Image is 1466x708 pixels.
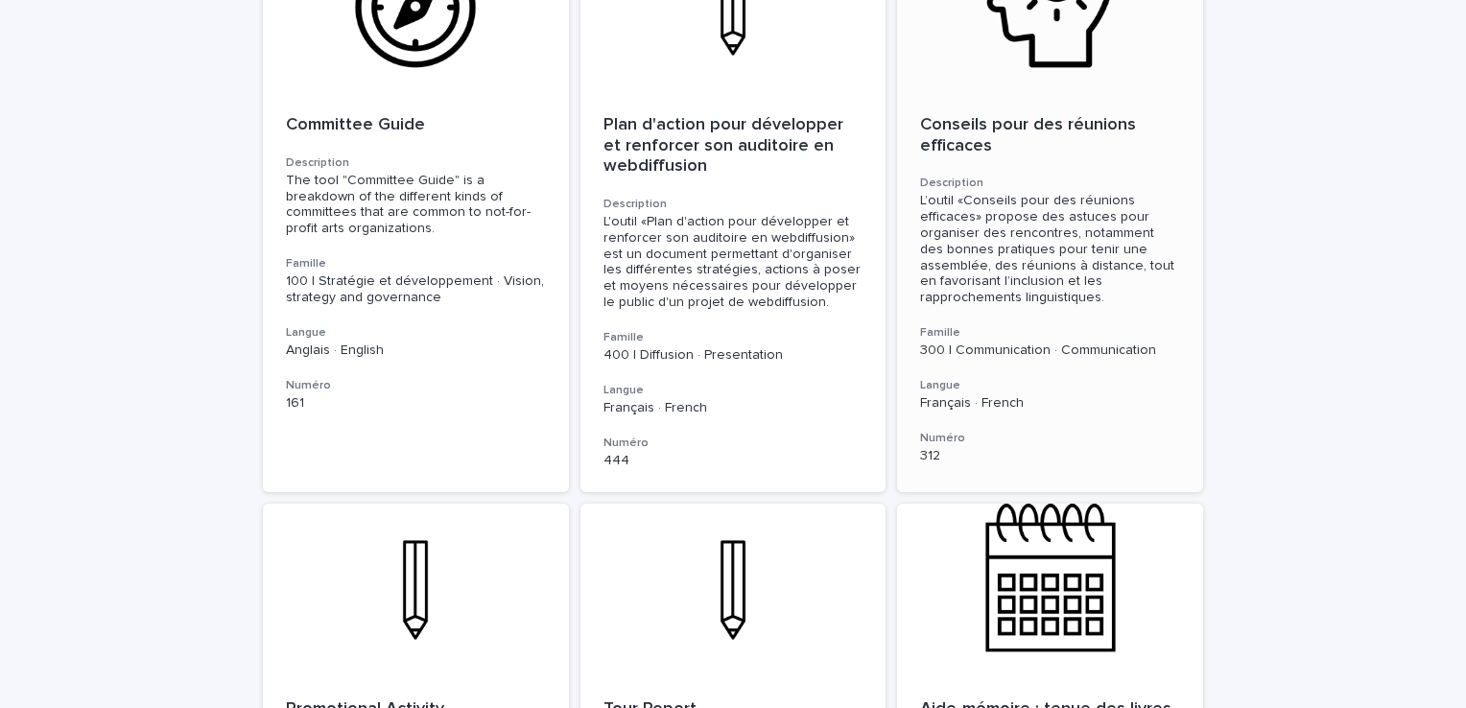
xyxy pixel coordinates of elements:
h3: Langue [286,325,546,341]
h3: Numéro [920,431,1180,446]
h3: Description [603,197,863,212]
h3: Numéro [286,378,546,393]
h3: Description [920,176,1180,191]
h3: Famille [920,325,1180,341]
h3: Numéro [603,436,863,451]
p: 400 | Diffusion · Presentation [603,347,863,364]
h3: Description [286,155,546,171]
div: L'outil «Plan d'action pour développer et renforcer son auditoire en webdiffusion» est un documen... [603,214,863,311]
h3: Famille [603,330,863,345]
p: Plan d'action pour développer et renforcer son auditoire en webdiffusion [603,115,863,177]
h3: Langue [920,378,1180,393]
p: Français · French [920,395,1180,412]
div: L’outil «Conseils pour des réunions efficaces» propose des astuces pour organiser des rencontres,... [920,193,1180,306]
p: Committee Guide [286,115,546,136]
h3: Langue [603,383,863,398]
div: The tool "Committee Guide" is a breakdown of the different kinds of committees that are common to... [286,173,546,237]
p: 444 [603,453,863,469]
p: 100 | Stratégie et développement · Vision, strategy and governance [286,273,546,306]
h3: Famille [286,256,546,271]
p: Français · French [603,400,863,416]
p: 312 [920,448,1180,464]
p: 161 [286,395,546,412]
p: Anglais · English [286,342,546,359]
p: 300 | Communication · Communication [920,342,1180,359]
p: Conseils pour des réunions efficaces [920,115,1180,156]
